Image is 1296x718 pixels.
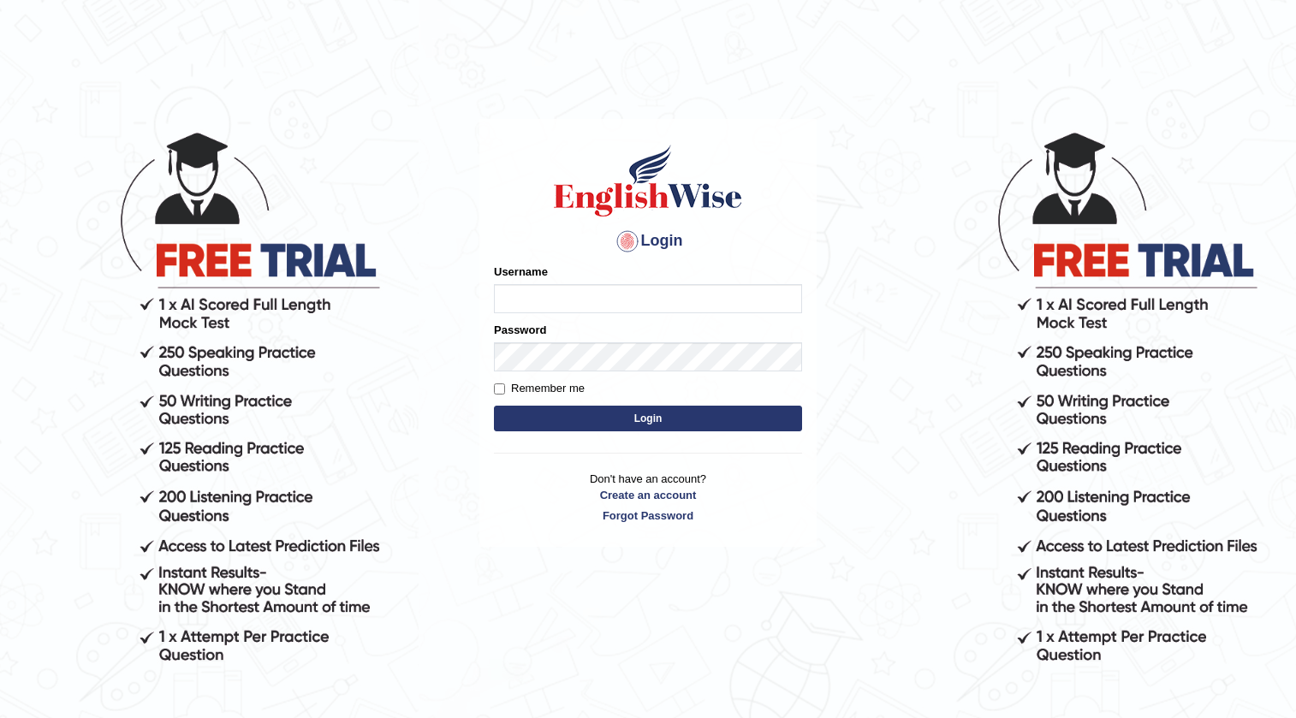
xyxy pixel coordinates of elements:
input: Remember me [494,383,505,395]
p: Don't have an account? [494,471,802,524]
label: Username [494,264,548,280]
h4: Login [494,228,802,255]
img: Logo of English Wise sign in for intelligent practice with AI [550,142,746,219]
a: Create an account [494,487,802,503]
button: Login [494,406,802,431]
label: Remember me [494,380,585,397]
a: Forgot Password [494,507,802,524]
label: Password [494,322,546,338]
